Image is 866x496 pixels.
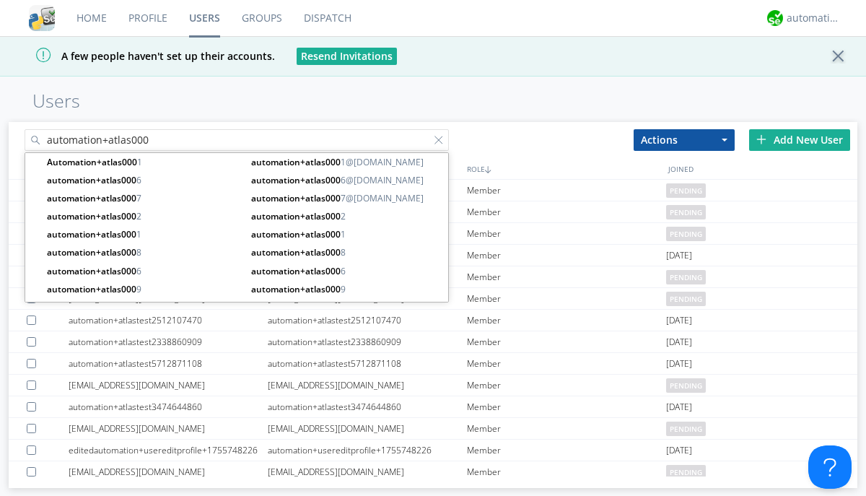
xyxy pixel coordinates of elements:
[666,465,706,479] span: pending
[25,129,449,151] input: Search users
[787,11,841,25] div: automation+atlas
[47,245,240,259] span: 8
[47,265,136,277] strong: automation+atlas000
[69,461,268,482] div: [EMAIL_ADDRESS][DOMAIN_NAME]
[467,461,666,482] div: Member
[47,192,136,204] strong: automation+atlas000
[467,353,666,374] div: Member
[666,183,706,198] span: pending
[9,266,857,288] a: [EMAIL_ADDRESS][DOMAIN_NAME][EMAIL_ADDRESS][DOMAIN_NAME]Memberpending
[268,461,467,482] div: [EMAIL_ADDRESS][DOMAIN_NAME]
[666,396,692,418] span: [DATE]
[9,201,857,223] a: [EMAIL_ADDRESS][DOMAIN_NAME][EMAIL_ADDRESS][DOMAIN_NAME]Memberpending
[29,5,55,31] img: cddb5a64eb264b2086981ab96f4c1ba7
[666,353,692,375] span: [DATE]
[666,245,692,266] span: [DATE]
[467,310,666,331] div: Member
[47,228,136,240] strong: automation+atlas000
[47,174,136,186] strong: automation+atlas000
[467,245,666,266] div: Member
[268,440,467,461] div: automation+usereditprofile+1755748226
[9,310,857,331] a: automation+atlastest2512107470automation+atlastest2512107470Member[DATE]
[251,300,445,314] span: 3
[251,245,445,259] span: 8
[666,440,692,461] span: [DATE]
[9,288,857,310] a: [EMAIL_ADDRESS][DOMAIN_NAME][EMAIL_ADDRESS][DOMAIN_NAME]Memberpending
[268,418,467,439] div: [EMAIL_ADDRESS][DOMAIN_NAME]
[467,180,666,201] div: Member
[634,129,735,151] button: Actions
[467,331,666,352] div: Member
[251,265,341,277] strong: automation+atlas000
[251,282,445,296] span: 9
[9,440,857,461] a: editedautomation+usereditprofile+1755748226automation+usereditprofile+1755748226Member[DATE]
[11,49,275,63] span: A few people haven't set up their accounts.
[665,158,866,179] div: JOINED
[251,155,445,169] span: 1@[DOMAIN_NAME]
[69,418,268,439] div: [EMAIL_ADDRESS][DOMAIN_NAME]
[268,331,467,352] div: automation+atlastest2338860909
[47,283,136,295] strong: automation+atlas000
[808,445,852,489] iframe: Toggle Customer Support
[749,129,850,151] div: Add New User
[251,173,445,187] span: 6@[DOMAIN_NAME]
[251,156,341,168] strong: automation+atlas000
[463,158,665,179] div: ROLE
[47,301,136,313] strong: automation+atlas000
[251,228,341,240] strong: automation+atlas000
[47,209,240,223] span: 2
[9,180,857,201] a: No name[EMAIL_ADDRESS][DOMAIN_NAME]Memberpending
[268,353,467,374] div: automation+atlastest5712871108
[666,331,692,353] span: [DATE]
[467,201,666,222] div: Member
[666,422,706,436] span: pending
[251,192,341,204] strong: automation+atlas000
[666,292,706,306] span: pending
[467,418,666,439] div: Member
[47,227,240,241] span: 1
[47,300,240,314] span: 3
[666,227,706,241] span: pending
[251,283,341,295] strong: automation+atlas000
[251,174,341,186] strong: automation+atlas000
[47,282,240,296] span: 9
[69,331,268,352] div: automation+atlastest2338860909
[251,191,445,205] span: 7@[DOMAIN_NAME]
[9,353,857,375] a: automation+atlastest5712871108automation+atlastest5712871108Member[DATE]
[666,205,706,219] span: pending
[47,155,240,169] span: 1
[251,301,341,313] strong: automation+atlas000
[251,246,341,258] strong: automation+atlas000
[9,418,857,440] a: [EMAIL_ADDRESS][DOMAIN_NAME][EMAIL_ADDRESS][DOMAIN_NAME]Memberpending
[467,288,666,309] div: Member
[47,264,240,278] span: 6
[467,440,666,461] div: Member
[467,223,666,244] div: Member
[666,310,692,331] span: [DATE]
[251,227,445,241] span: 1
[666,378,706,393] span: pending
[756,134,766,144] img: plus.svg
[69,353,268,374] div: automation+atlastest5712871108
[47,173,240,187] span: 6
[268,310,467,331] div: automation+atlastest2512107470
[297,48,397,65] button: Resend Invitations
[9,396,857,418] a: automation+atlastest3474644860automation+atlastest3474644860Member[DATE]
[268,375,467,396] div: [EMAIL_ADDRESS][DOMAIN_NAME]
[47,156,137,168] strong: Automation+atlas000
[467,375,666,396] div: Member
[9,461,857,483] a: [EMAIL_ADDRESS][DOMAIN_NAME][EMAIL_ADDRESS][DOMAIN_NAME]Memberpending
[251,264,445,278] span: 6
[69,310,268,331] div: automation+atlastest2512107470
[47,246,136,258] strong: automation+atlas000
[9,245,857,266] a: automation+atlastest4852322435automation+atlastest4852322435Member[DATE]
[767,10,783,26] img: d2d01cd9b4174d08988066c6d424eccd
[268,396,467,417] div: automation+atlastest3474644860
[47,191,240,205] span: 7
[9,375,857,396] a: [EMAIL_ADDRESS][DOMAIN_NAME][EMAIL_ADDRESS][DOMAIN_NAME]Memberpending
[467,396,666,417] div: Member
[666,270,706,284] span: pending
[47,210,136,222] strong: automation+atlas000
[467,266,666,287] div: Member
[9,331,857,353] a: automation+atlastest2338860909automation+atlastest2338860909Member[DATE]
